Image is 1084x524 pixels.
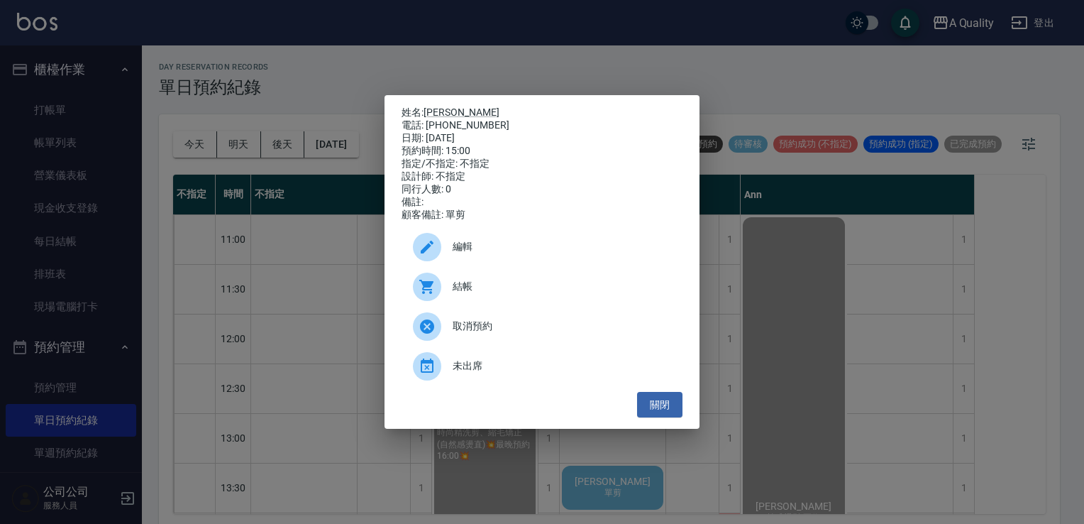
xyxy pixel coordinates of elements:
div: 顧客備註: 單剪 [402,209,682,222]
div: 取消預約 [402,307,682,346]
button: 關閉 [637,392,682,418]
div: 設計師: 不指定 [402,170,682,183]
div: 指定/不指定: 不指定 [402,158,682,170]
span: 取消預約 [453,319,671,334]
a: [PERSON_NAME] [424,107,499,118]
div: 未出席 [402,346,682,386]
p: 姓名: [402,107,682,119]
div: 預約時間: 15:00 [402,145,682,158]
div: 編輯 [402,227,682,267]
div: 備註: [402,196,682,209]
span: 未出席 [453,359,671,373]
div: 日期: [DATE] [402,132,682,145]
span: 結帳 [453,279,671,294]
span: 編輯 [453,239,671,254]
div: 同行人數: 0 [402,183,682,196]
a: 結帳 [402,267,682,307]
div: 電話: [PHONE_NUMBER] [402,119,682,132]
